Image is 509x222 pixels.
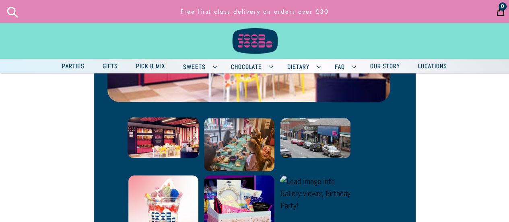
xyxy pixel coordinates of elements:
span: FAQ [331,62,349,72]
a: Pick & Mix [128,60,173,72]
span: Pick & Mix [132,61,169,71]
a: Free first class delivery on orders over £30 [94,4,416,19]
span: 0 [501,4,504,9]
a: 0 [492,1,509,21]
span: Chocolate [227,62,266,72]
button: Sweets [175,59,221,73]
button: FAQ [327,59,360,73]
span: Gifts [99,61,122,71]
span: Dietary [283,62,313,72]
a: Parties [54,60,93,72]
a: Locations [410,60,455,72]
a: Our Story [362,60,408,72]
a: Gifts [95,60,126,72]
img: Load image into Gallery viewer, Birthday Party! [280,175,350,212]
img: Load image into Gallery viewer, Birthday Party! [128,117,200,158]
p: Free first class delivery on orders over £30 [97,4,412,19]
img: Load image into Gallery viewer, Birthday Party! [280,118,350,158]
img: Load image into Gallery viewer, Birthday Party! [204,118,274,171]
span: Sweets [179,62,210,72]
button: Dietary [279,59,325,73]
img: Joob Joobs [227,4,283,56]
span: Parties [58,61,89,71]
button: Chocolate [223,59,277,73]
span: Locations [414,61,451,71]
span: Our Story [366,61,404,71]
